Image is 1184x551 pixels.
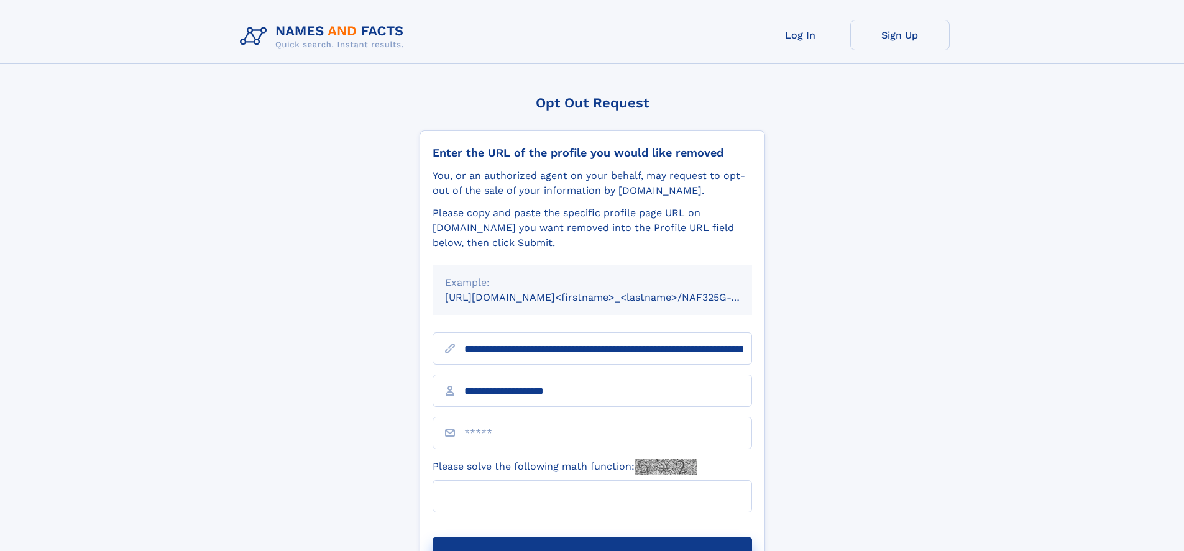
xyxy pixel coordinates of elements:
[433,206,752,250] div: Please copy and paste the specific profile page URL on [DOMAIN_NAME] you want removed into the Pr...
[445,275,740,290] div: Example:
[445,291,776,303] small: [URL][DOMAIN_NAME]<firstname>_<lastname>/NAF325G-xxxxxxxx
[235,20,414,53] img: Logo Names and Facts
[751,20,850,50] a: Log In
[433,146,752,160] div: Enter the URL of the profile you would like removed
[420,95,765,111] div: Opt Out Request
[433,459,697,475] label: Please solve the following math function:
[433,168,752,198] div: You, or an authorized agent on your behalf, may request to opt-out of the sale of your informatio...
[850,20,950,50] a: Sign Up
